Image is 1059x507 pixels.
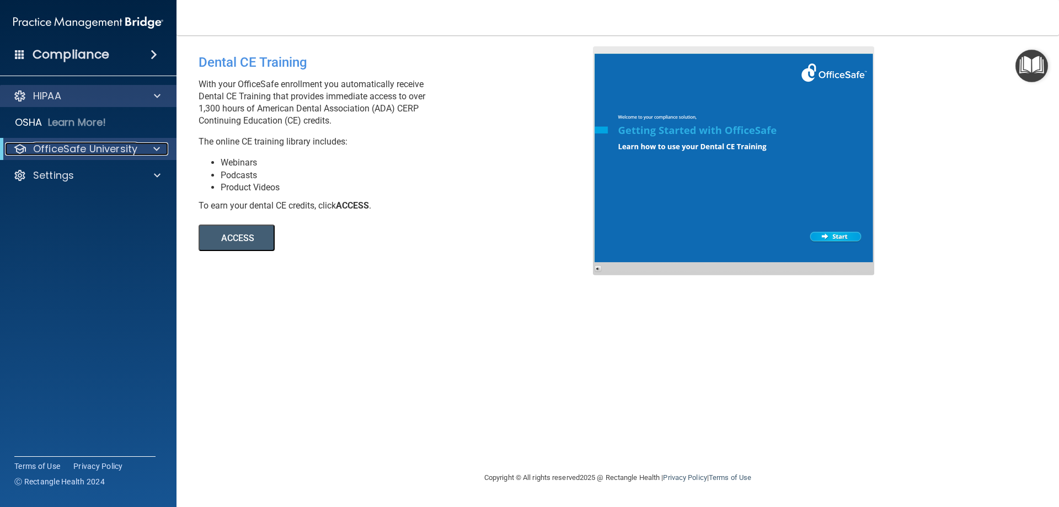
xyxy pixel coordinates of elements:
[199,46,601,78] div: Dental CE Training
[14,461,60,472] a: Terms of Use
[221,169,601,182] li: Podcasts
[1015,50,1048,82] button: Open Resource Center
[15,116,42,129] p: OSHA
[13,142,160,156] a: OfficeSafe University
[663,473,707,482] a: Privacy Policy
[416,460,819,495] div: Copyright © All rights reserved 2025 @ Rectangle Health | |
[13,12,163,34] img: PMB logo
[199,200,601,212] div: To earn your dental CE credits, click .
[13,169,161,182] a: Settings
[13,89,161,103] a: HIPAA
[33,169,74,182] p: Settings
[221,182,601,194] li: Product Videos
[199,225,275,251] button: ACCESS
[14,476,105,487] span: Ⓒ Rectangle Health 2024
[199,78,601,127] p: With your OfficeSafe enrollment you automatically receive Dental CE Training that provides immedi...
[33,47,109,62] h4: Compliance
[73,461,123,472] a: Privacy Policy
[48,116,106,129] p: Learn More!
[33,89,61,103] p: HIPAA
[33,142,137,156] p: OfficeSafe University
[336,200,369,211] b: ACCESS
[709,473,751,482] a: Terms of Use
[221,157,601,169] li: Webinars
[199,234,500,243] a: ACCESS
[199,136,601,148] p: The online CE training library includes:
